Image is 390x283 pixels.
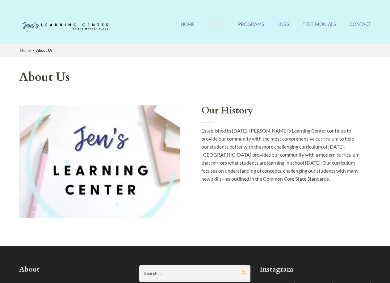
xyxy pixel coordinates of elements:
h2: Our History [201,105,362,123]
span: > [32,48,34,53]
h2: About [19,265,130,273]
a: Jobs [278,21,289,35]
a: About [208,21,224,35]
img: Jen's Learning Center Logo Transparent [19,17,112,35]
a: Home [181,21,195,35]
a: Home [20,48,31,53]
h2: Instagram [260,265,371,273]
p: Established in [DATE], [PERSON_NAME]’s Learning Center continue to provide our community with the... [201,127,362,183]
input: Search [242,271,246,275]
h1: About Us [19,71,362,84]
a: Testimonials [303,21,336,35]
a: Contact [350,21,371,35]
img: Our History [19,105,180,218]
a: Programs [238,21,264,35]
